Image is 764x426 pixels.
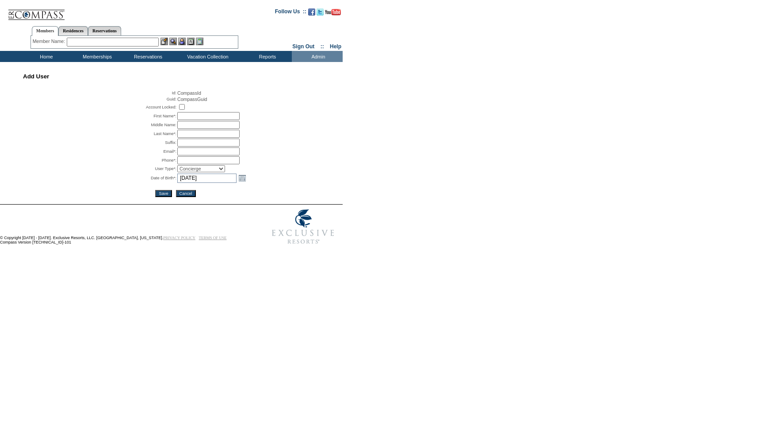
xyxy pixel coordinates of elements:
[317,8,324,15] img: Follow us on Twitter
[20,51,71,62] td: Home
[23,130,176,138] td: Last Name*:
[23,173,176,183] td: Date of Birth*:
[308,8,315,15] img: Become our fan on Facebook
[176,190,196,197] input: Cancel
[196,38,203,45] img: b_calculator.gif
[23,73,49,80] span: Add User
[23,97,176,102] td: Guid:
[160,38,168,45] img: b_edit.gif
[71,51,122,62] td: Memberships
[178,38,186,45] img: Impersonate
[122,51,172,62] td: Reservations
[241,51,292,62] td: Reports
[325,11,341,16] a: Subscribe to our YouTube Channel
[177,90,201,96] span: CompassId
[199,236,227,240] a: TERMS OF USE
[88,26,121,35] a: Reservations
[317,11,324,16] a: Follow us on Twitter
[155,190,172,197] input: Save
[33,38,67,45] div: Member Name:
[23,139,176,147] td: Suffix:
[177,97,207,102] span: CompassGuid
[23,112,176,120] td: First Name*:
[292,51,343,62] td: Admin
[325,9,341,15] img: Subscribe to our YouTube Channel
[163,236,195,240] a: PRIVACY POLICY
[264,205,343,249] img: Exclusive Resorts
[321,43,324,50] span: ::
[275,8,306,18] td: Follow Us ::
[292,43,314,50] a: Sign Out
[330,43,341,50] a: Help
[308,11,315,16] a: Become our fan on Facebook
[23,156,176,164] td: Phone*:
[23,121,176,129] td: Middle Name:
[23,90,176,96] td: Id:
[23,103,176,111] td: Account Locked:
[187,38,195,45] img: Reservations
[8,2,65,20] img: Compass Home
[237,173,247,183] a: Open the calendar popup.
[32,26,59,36] a: Members
[172,51,241,62] td: Vacation Collection
[169,38,177,45] img: View
[23,165,176,172] td: User Type*:
[58,26,88,35] a: Residences
[23,147,176,155] td: Email*:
